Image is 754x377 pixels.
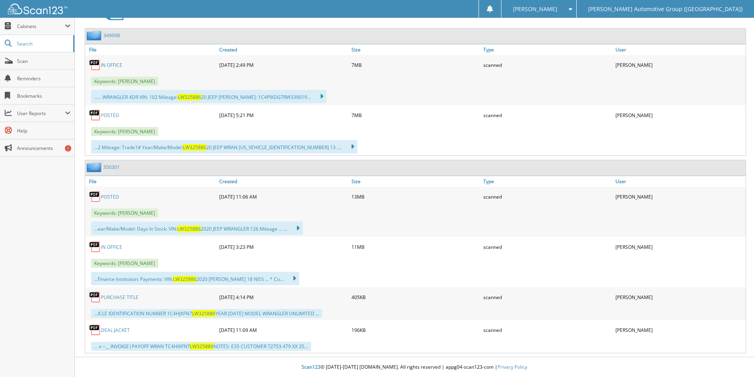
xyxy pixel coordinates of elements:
[91,222,303,235] div: ...ear/Make/Model: Days In Stock: VIN: 2020 JEEP WRANGLER 126 Mileage ... ...
[217,322,349,338] div: [DATE] 11:09 AM
[481,57,613,73] div: scanned
[17,110,65,117] span: User Reports
[177,225,201,232] span: LW325886
[101,112,119,119] a: POSTED
[349,322,482,338] div: 196KB
[217,289,349,305] div: [DATE] 4:14 PM
[613,176,746,187] a: User
[613,57,746,73] div: [PERSON_NAME]
[349,289,482,305] div: 405KB
[91,272,299,285] div: ...Finance Institution: Payments: VIN: 2020 [PERSON_NAME] 18 NISS ... * Co...
[481,189,613,205] div: scanned
[91,90,327,103] div: ...... WRANGLER 4DR VIN: 102 Mileage: 20 JEEP [PERSON_NAME]: 1C4PIXDG7RW339019...
[91,208,158,218] span: Keywords: [PERSON_NAME]
[481,176,613,187] a: Type
[89,324,101,336] img: PDF.png
[481,239,613,255] div: scanned
[17,93,70,99] span: Bookmarks
[101,62,122,68] a: IN OFFICE
[178,94,201,100] span: LW325886
[89,241,101,253] img: PDF.png
[481,322,613,338] div: scanned
[91,127,158,136] span: Keywords: [PERSON_NAME]
[101,244,122,250] a: IN OFFICE
[87,30,103,40] img: folder2.png
[302,364,321,370] span: Scan123
[85,44,217,55] a: File
[613,289,746,305] div: [PERSON_NAME]
[89,59,101,71] img: PDF.png
[17,127,70,134] span: Help
[17,40,69,47] span: Search
[75,358,754,377] div: © [DATE]-[DATE] [DOMAIN_NAME]. All rights reserved | appg04-scan123-com |
[101,327,130,333] a: DEAL JACKET
[17,145,70,152] span: Announcements
[173,276,196,282] span: LW325886
[217,107,349,123] div: [DATE] 5:21 PM
[17,23,65,30] span: Cabinets
[91,77,158,86] span: Keywords: [PERSON_NAME]
[91,140,357,153] div: ...2 Mileage: Trade1# Year/Make/Model: 20 JEEP WRAN [US_VEHICLE_IDENTIFICATION_NUMBER] 13 ....
[91,342,311,351] div: ... x ~__ INVOIGE|PAYOFF WRAN TC4HIXFN7 NOTES: E35 CUSTOMER 72753 479 XX 35...
[498,364,527,370] a: Privacy Policy
[103,32,120,39] a: 349098
[17,75,70,82] span: Reminders
[349,57,482,73] div: 7MB
[613,107,746,123] div: [PERSON_NAME]
[8,4,67,14] img: scan123-logo-white.svg
[481,44,613,55] a: Type
[89,109,101,121] img: PDF.png
[65,145,71,152] div: 1
[349,176,482,187] a: Size
[613,322,746,338] div: [PERSON_NAME]
[588,7,743,11] span: [PERSON_NAME] Automotive Group ([GEOGRAPHIC_DATA])
[349,107,482,123] div: 7MB
[217,44,349,55] a: Created
[89,191,101,203] img: PDF.png
[513,7,557,11] span: [PERSON_NAME]
[481,107,613,123] div: scanned
[101,294,139,301] a: PURCHASE TITLE
[17,58,70,64] span: Scan
[217,57,349,73] div: [DATE] 2:49 PM
[91,309,322,318] div: ...ICLE IDENTIFICATION NUMBER 1C4HJXFN7 YEAR [DATE] MODEL WRANGLER UNLIMITED ...
[101,193,119,200] a: POSTED
[613,189,746,205] div: [PERSON_NAME]
[103,164,120,171] a: 350301
[481,289,613,305] div: scanned
[349,189,482,205] div: 13MB
[349,44,482,55] a: Size
[89,291,101,303] img: PDF.png
[192,310,215,317] span: LW325886
[85,176,217,187] a: File
[217,189,349,205] div: [DATE] 11:06 AM
[190,343,213,350] span: LW325886
[217,176,349,187] a: Created
[217,239,349,255] div: [DATE] 3:23 PM
[183,144,206,151] span: LW325886
[91,259,158,268] span: Keywords: [PERSON_NAME]
[613,239,746,255] div: [PERSON_NAME]
[349,239,482,255] div: 11MB
[87,162,103,172] img: folder2.png
[613,44,746,55] a: User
